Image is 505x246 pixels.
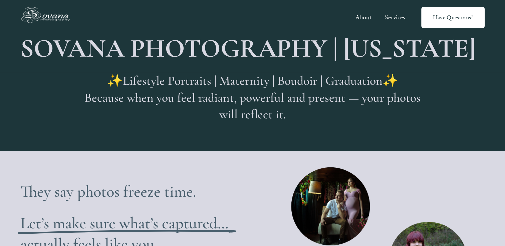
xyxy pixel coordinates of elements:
a: About [355,11,371,24]
strong: SOVANA PHOTOGRAPHY | [US_STATE] [20,33,476,64]
img: Sovana Photography [20,5,75,30]
a: Have Questions? [421,7,485,28]
h2: They say photos freeze time. [20,181,270,202]
h3: ✨Lifestyle Portraits | Maternity | Boudoir | Graduation✨ Because when you feel radiant, powerful ... [79,72,426,123]
a: Services [385,11,405,24]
